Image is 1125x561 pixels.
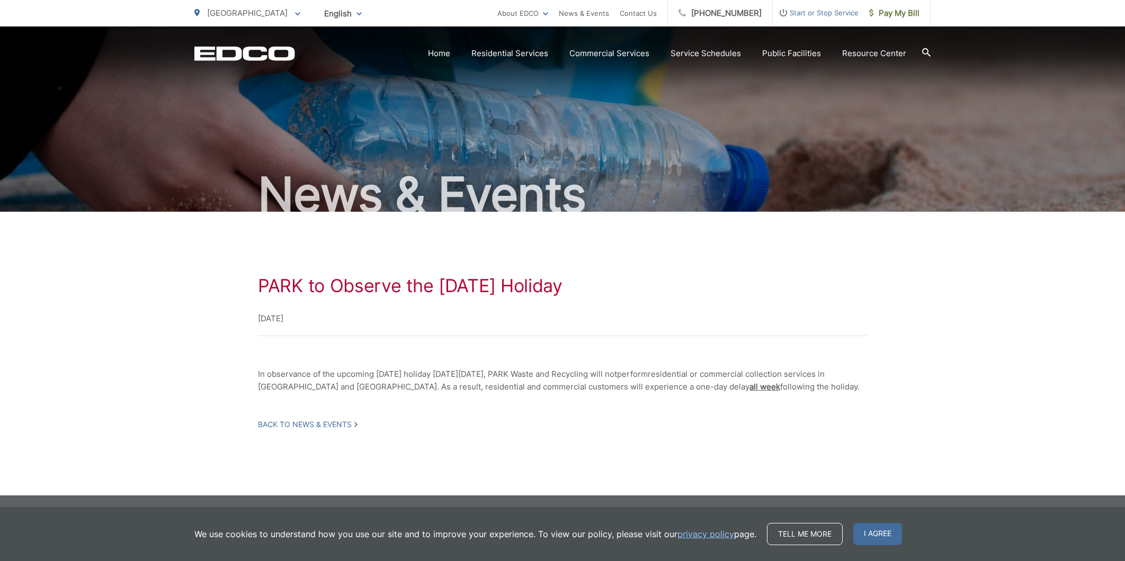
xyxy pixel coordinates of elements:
[258,312,867,325] p: [DATE]
[194,168,931,221] h2: News & Events
[671,47,741,60] a: Service Schedules
[258,368,867,393] p: In observance of the upcoming [DATE] holiday [DATE][DATE], PARK Waste and Recycling will not resi...
[497,7,548,20] a: About EDCO
[853,523,902,545] span: I agree
[194,46,295,61] a: EDCD logo. Return to the homepage.
[471,47,548,60] a: Residential Services
[620,7,657,20] a: Contact Us
[869,7,919,20] span: Pay My Bill
[258,275,867,296] h1: PARK to Observe the [DATE] Holiday
[617,369,648,379] span: perform
[569,47,649,60] a: Commercial Services
[749,382,780,392] span: all week
[428,47,450,60] a: Home
[842,47,906,60] a: Resource Center
[194,528,756,540] p: We use cookies to understand how you use our site and to improve your experience. To view our pol...
[207,8,288,18] span: [GEOGRAPHIC_DATA]
[762,47,821,60] a: Public Facilities
[677,528,734,540] a: privacy policy
[767,523,843,545] a: Tell me more
[559,7,609,20] a: News & Events
[316,4,370,23] span: English
[258,420,358,429] a: Back to News & Events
